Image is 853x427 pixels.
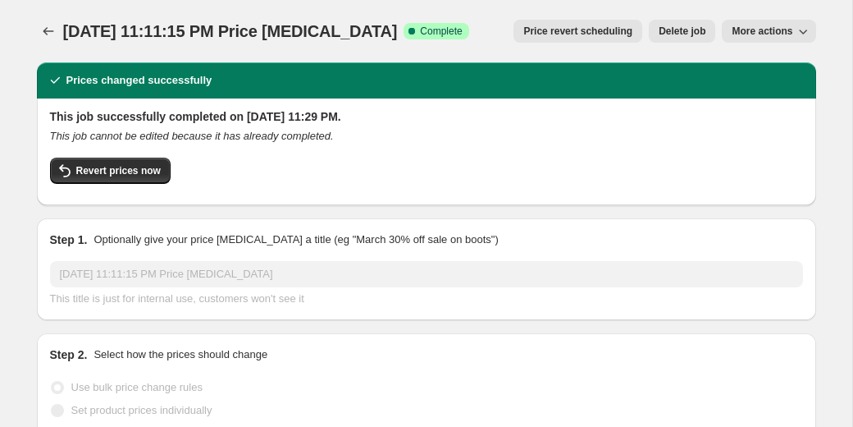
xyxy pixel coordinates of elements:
span: Delete job [659,25,705,38]
button: Price revert scheduling [513,20,642,43]
h2: Step 2. [50,347,88,363]
span: This title is just for internal use, customers won't see it [50,292,304,305]
h2: Prices changed successfully [66,72,212,89]
span: [DATE] 11:11:15 PM Price [MEDICAL_DATA] [63,22,398,40]
button: Price change jobs [37,20,60,43]
span: Price revert scheduling [523,25,632,38]
p: Select how the prices should change [94,347,267,363]
input: 30% off holiday sale [50,261,803,287]
span: Set product prices individually [71,404,212,416]
button: More actions [722,20,815,43]
span: More actions [732,25,792,38]
h2: This job successfully completed on [DATE] 11:29 PM. [50,108,803,125]
span: Complete [420,25,462,38]
span: Use bulk price change rules [71,381,203,393]
button: Revert prices now [50,158,171,184]
h2: Step 1. [50,232,88,248]
p: Optionally give your price [MEDICAL_DATA] a title (eg "March 30% off sale on boots") [94,232,498,248]
i: This job cannot be edited because it has already completed. [50,130,334,142]
button: Delete job [649,20,715,43]
span: Revert prices now [76,164,161,177]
